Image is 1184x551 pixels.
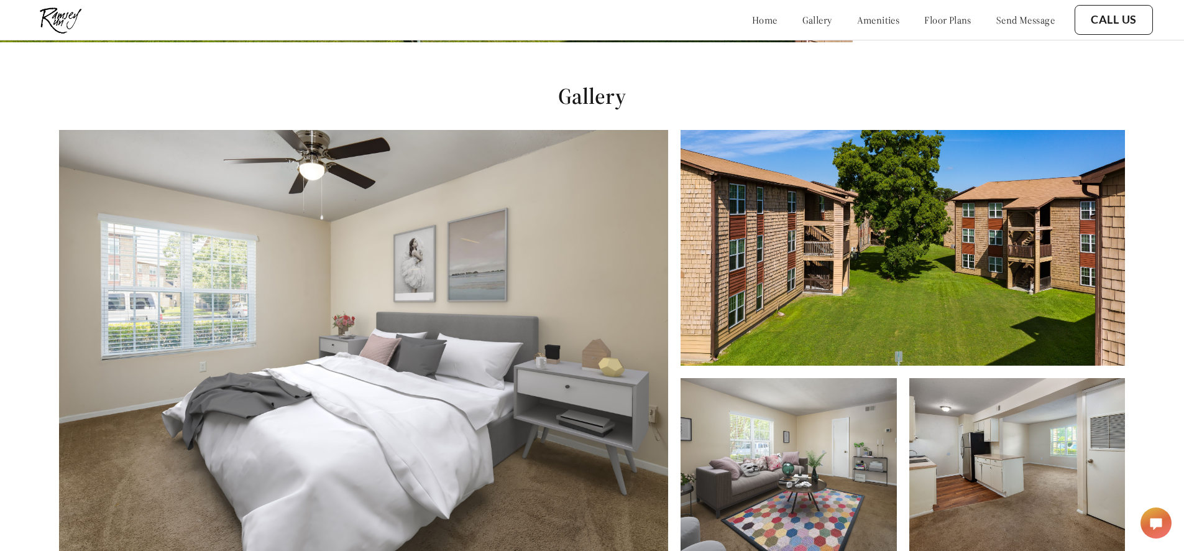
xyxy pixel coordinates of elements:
[1075,5,1153,35] button: Call Us
[681,130,1124,366] img: Greenery
[924,14,971,26] a: floor plans
[857,14,900,26] a: amenities
[752,14,778,26] a: home
[1091,13,1137,27] a: Call Us
[996,14,1055,26] a: send message
[31,3,90,37] img: Company logo
[802,14,832,26] a: gallery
